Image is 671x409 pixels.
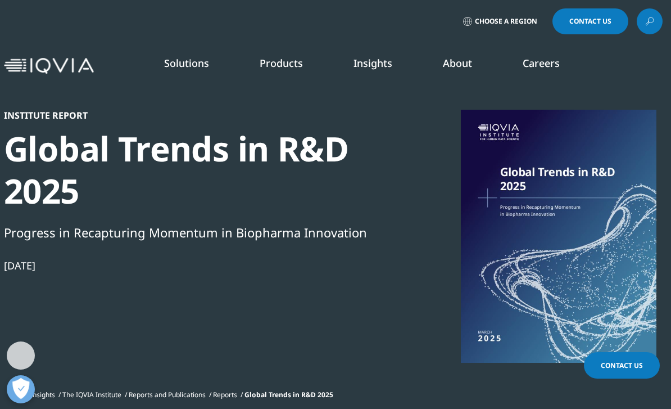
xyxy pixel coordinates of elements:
[475,17,537,26] span: Choose a Region
[7,375,35,403] button: Open Preferences
[244,390,333,399] span: Global Trends in R&D 2025
[353,56,392,70] a: Insights
[4,110,389,121] div: Institute Report
[4,259,389,272] div: [DATE]
[443,56,472,70] a: About
[569,18,611,25] span: Contact Us
[523,56,560,70] a: Careers
[4,223,389,242] div: Progress in Recapturing Momentum in Biopharma Innovation
[62,390,121,399] a: The IQVIA Institute
[552,8,628,34] a: Contact Us
[164,56,209,70] a: Solutions
[129,390,206,399] a: Reports and Publications
[4,128,389,212] div: Global Trends in R&D 2025
[98,39,667,92] nav: Primary
[213,390,237,399] a: Reports
[30,390,55,399] a: Insights
[601,361,643,370] span: Contact Us
[4,58,94,74] img: IQVIA Healthcare Information Technology and Pharma Clinical Research Company
[260,56,303,70] a: Products
[584,352,660,379] a: Contact Us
